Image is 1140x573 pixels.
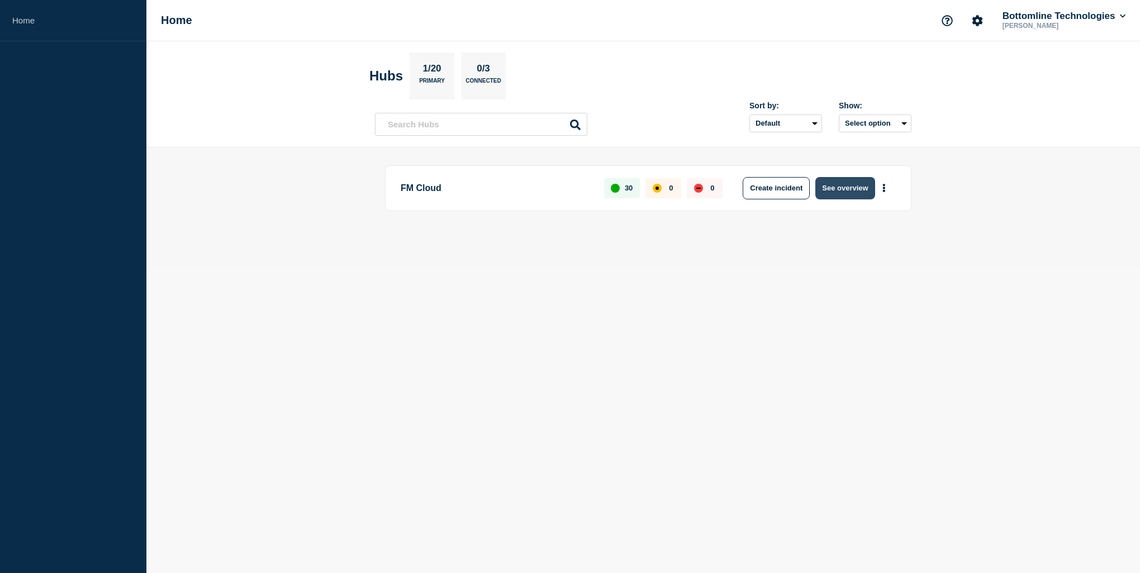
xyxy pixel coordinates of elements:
[839,101,911,110] div: Show:
[401,177,591,199] p: FM Cloud
[465,78,501,89] p: Connected
[653,184,662,193] div: affected
[419,63,445,78] p: 1/20
[749,114,822,132] select: Sort by
[1000,22,1117,30] p: [PERSON_NAME]
[473,63,495,78] p: 0/3
[419,78,445,89] p: Primary
[625,184,633,192] p: 30
[877,178,891,198] button: More actions
[611,184,620,193] div: up
[669,184,673,192] p: 0
[375,113,587,136] input: Search Hubs
[1000,11,1128,22] button: Bottomline Technologies
[369,68,403,84] h2: Hubs
[161,14,192,27] h1: Home
[694,184,703,193] div: down
[749,101,822,110] div: Sort by:
[710,184,714,192] p: 0
[839,114,911,132] button: Select option
[815,177,875,199] button: See overview
[935,9,959,32] button: Support
[966,9,989,32] button: Account settings
[743,177,810,199] button: Create incident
